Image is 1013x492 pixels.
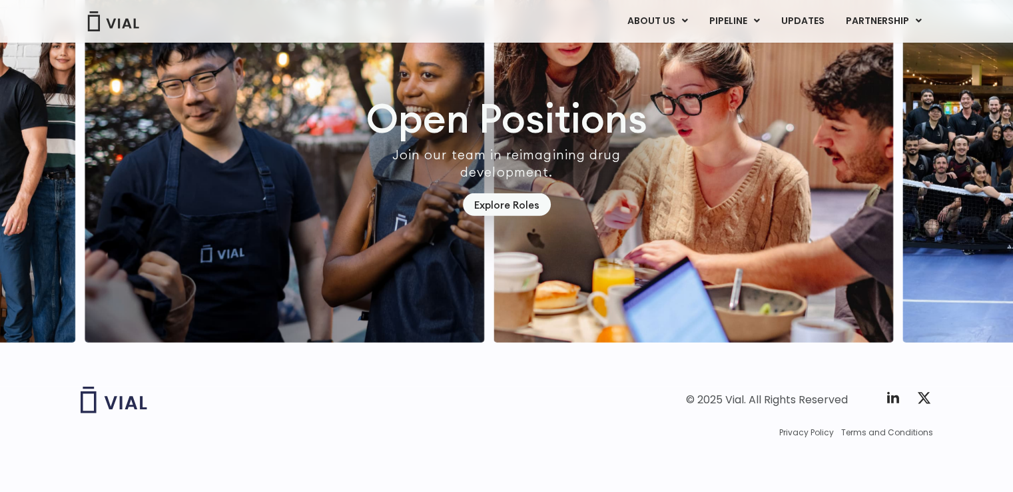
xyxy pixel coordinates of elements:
a: Terms and Conditions [841,427,933,439]
a: ABOUT USMenu Toggle [616,10,697,33]
a: PIPELINEMenu Toggle [698,10,769,33]
div: © 2025 Vial. All Rights Reserved [686,393,848,407]
img: Vial logo wih "Vial" spelled out [81,387,147,413]
img: Vial Logo [87,11,140,31]
a: Privacy Policy [779,427,834,439]
a: PARTNERSHIPMenu Toggle [835,10,932,33]
a: Explore Roles [463,193,551,217]
a: UPDATES [770,10,834,33]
